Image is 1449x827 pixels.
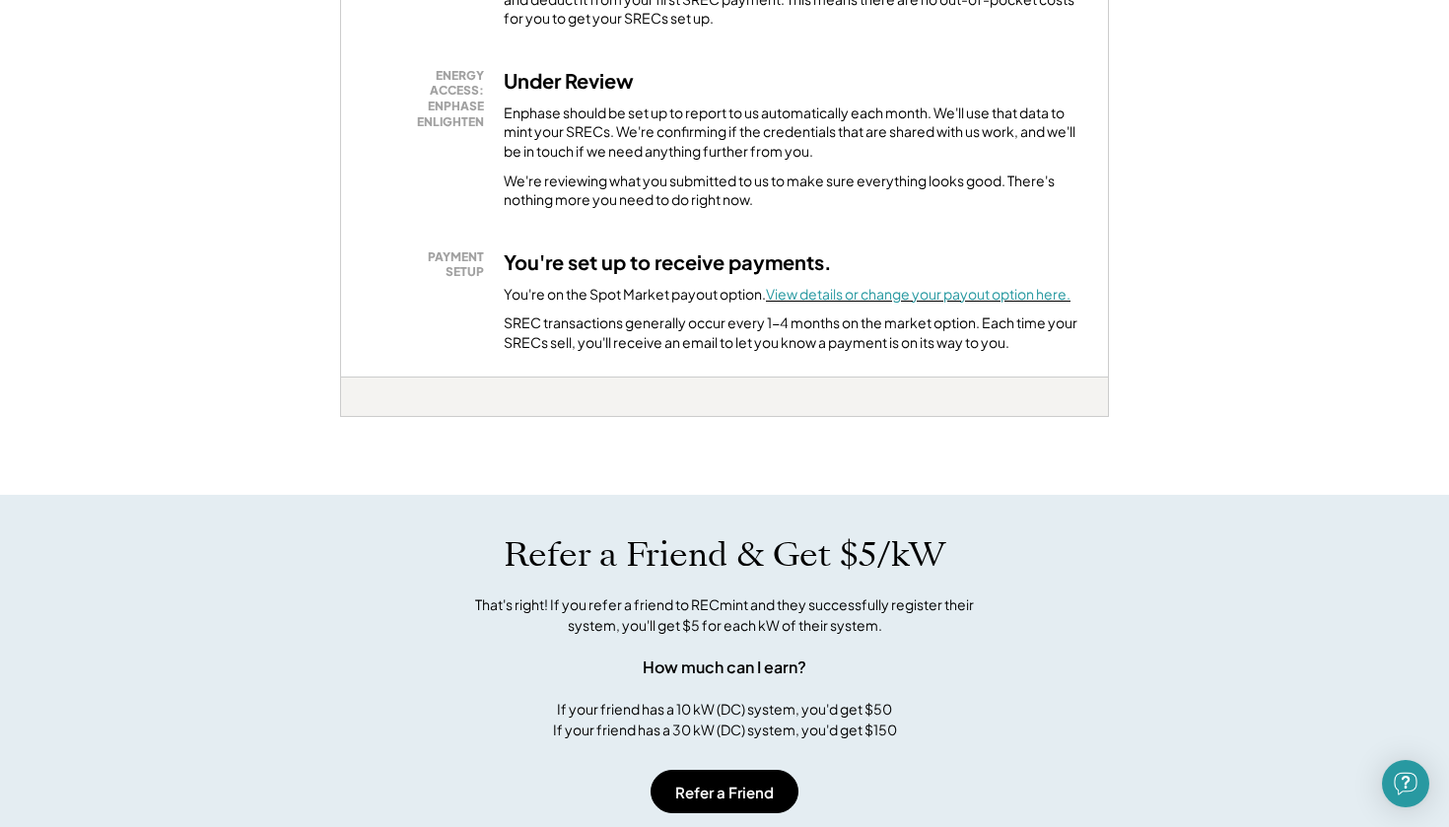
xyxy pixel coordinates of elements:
div: How much can I earn? [643,655,806,679]
a: View details or change your payout option here. [766,285,1070,303]
div: That's right! If you refer a friend to RECmint and they successfully register their system, you'l... [453,594,996,636]
div: Open Intercom Messenger [1382,760,1429,807]
div: Enphase should be set up to report to us automatically each month. We'll use that data to mint yo... [504,103,1083,162]
div: We're reviewing what you submitted to us to make sure everything looks good. There's nothing more... [504,172,1083,210]
button: Refer a Friend [651,770,798,813]
h3: Under Review [504,68,634,94]
div: You're on the Spot Market payout option. [504,285,1070,305]
div: PAYMENT SETUP [376,249,484,280]
div: If your friend has a 10 kW (DC) system, you'd get $50 If your friend has a 30 kW (DC) system, you... [553,699,897,740]
div: ENERGY ACCESS: ENPHASE ENLIGHTEN [376,68,484,129]
div: ttdiymg4 - MD 1.5x (BT) [340,417,403,425]
h3: You're set up to receive payments. [504,249,832,275]
div: SREC transactions generally occur every 1-4 months on the market option. Each time your SRECs sel... [504,313,1083,352]
h1: Refer a Friend & Get $5/kW [504,534,945,576]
